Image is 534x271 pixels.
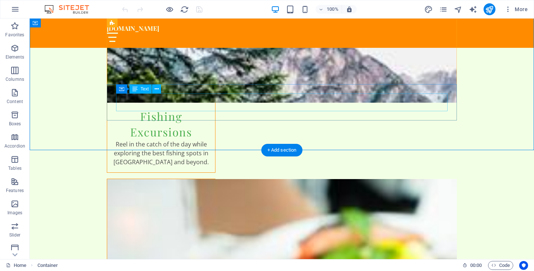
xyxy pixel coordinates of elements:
p: Features [6,188,24,194]
img: Editor Logo [43,5,98,14]
p: Favorites [5,32,24,38]
i: Navigator [454,5,462,14]
button: Usercentrics [519,261,528,270]
p: Boxes [9,121,21,127]
i: AI Writer [469,5,477,14]
p: Slider [9,232,21,238]
span: : [475,262,477,268]
button: reload [180,5,189,14]
span: 00 00 [470,261,482,270]
button: pages [439,5,448,14]
i: On resize automatically adjust zoom level to fit chosen device. [346,6,353,13]
h6: 100% [327,5,339,14]
p: Accordion [4,143,25,149]
button: More [501,3,531,15]
button: publish [484,3,495,15]
p: Elements [6,54,24,60]
span: Text [141,87,149,91]
i: Publish [485,5,494,14]
nav: breadcrumb [37,261,58,270]
p: Images [7,210,23,216]
p: Content [7,99,23,105]
button: 100% [316,5,342,14]
i: Pages (Ctrl+Alt+S) [439,5,448,14]
span: More [504,6,528,13]
button: navigator [454,5,463,14]
button: text_generator [469,5,478,14]
a: Click to cancel selection. Double-click to open Pages [6,261,26,270]
p: Columns [6,76,24,82]
span: Click to select. Double-click to edit [37,261,58,270]
span: Code [491,261,510,270]
i: Design (Ctrl+Alt+Y) [424,5,433,14]
button: Code [488,261,513,270]
i: Reload page [180,5,189,14]
div: + Add section [261,144,303,156]
button: design [424,5,433,14]
p: Tables [8,165,22,171]
h6: Session time [462,261,482,270]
